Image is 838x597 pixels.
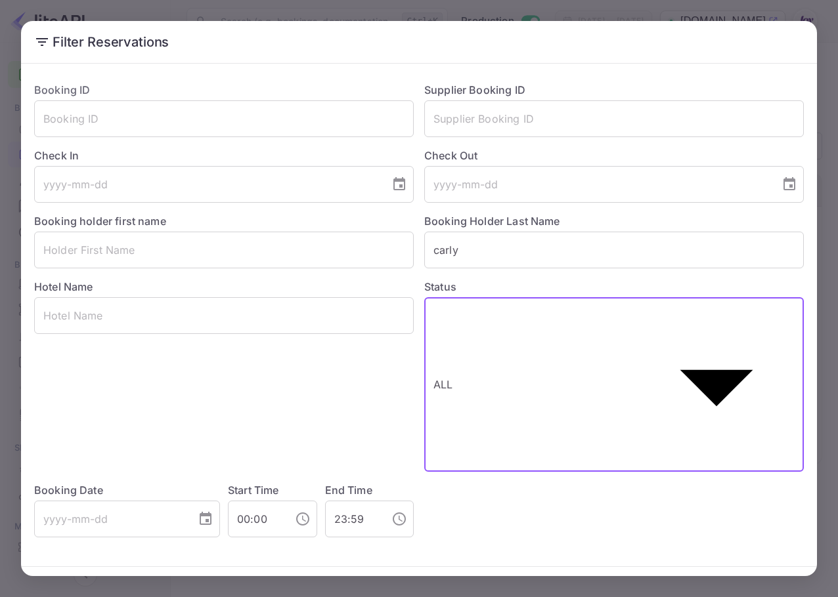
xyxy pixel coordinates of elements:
[34,100,414,137] input: Booking ID
[424,166,771,203] input: yyyy-mm-dd
[34,148,414,163] label: Check In
[386,171,412,197] button: Choose date
[192,506,219,532] button: Choose date
[424,148,804,163] label: Check Out
[34,297,414,334] input: Hotel Name
[386,506,412,532] button: Choose time, selected time is 11:59 PM
[325,501,382,537] input: hh:mm
[34,215,166,228] label: Booking holder first name
[325,484,372,497] label: End Time
[228,484,279,497] label: Start Time
[34,166,381,203] input: yyyy-mm-dd
[34,482,220,498] label: Booking Date
[21,21,817,63] h2: Filter Reservations
[228,501,284,537] input: hh:mm
[34,232,414,268] input: Holder First Name
[424,366,629,403] div: ALL
[34,501,187,537] input: yyyy-mm-dd
[424,83,525,96] label: Supplier Booking ID
[424,279,804,295] label: Status
[424,100,804,137] input: Supplier Booking ID
[290,506,316,532] button: Choose time, selected time is 12:00 AM
[424,215,560,228] label: Booking Holder Last Name
[776,171,803,197] button: Choose date
[34,280,93,293] label: Hotel Name
[424,232,804,268] input: Holder Last Name
[34,83,91,96] label: Booking ID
